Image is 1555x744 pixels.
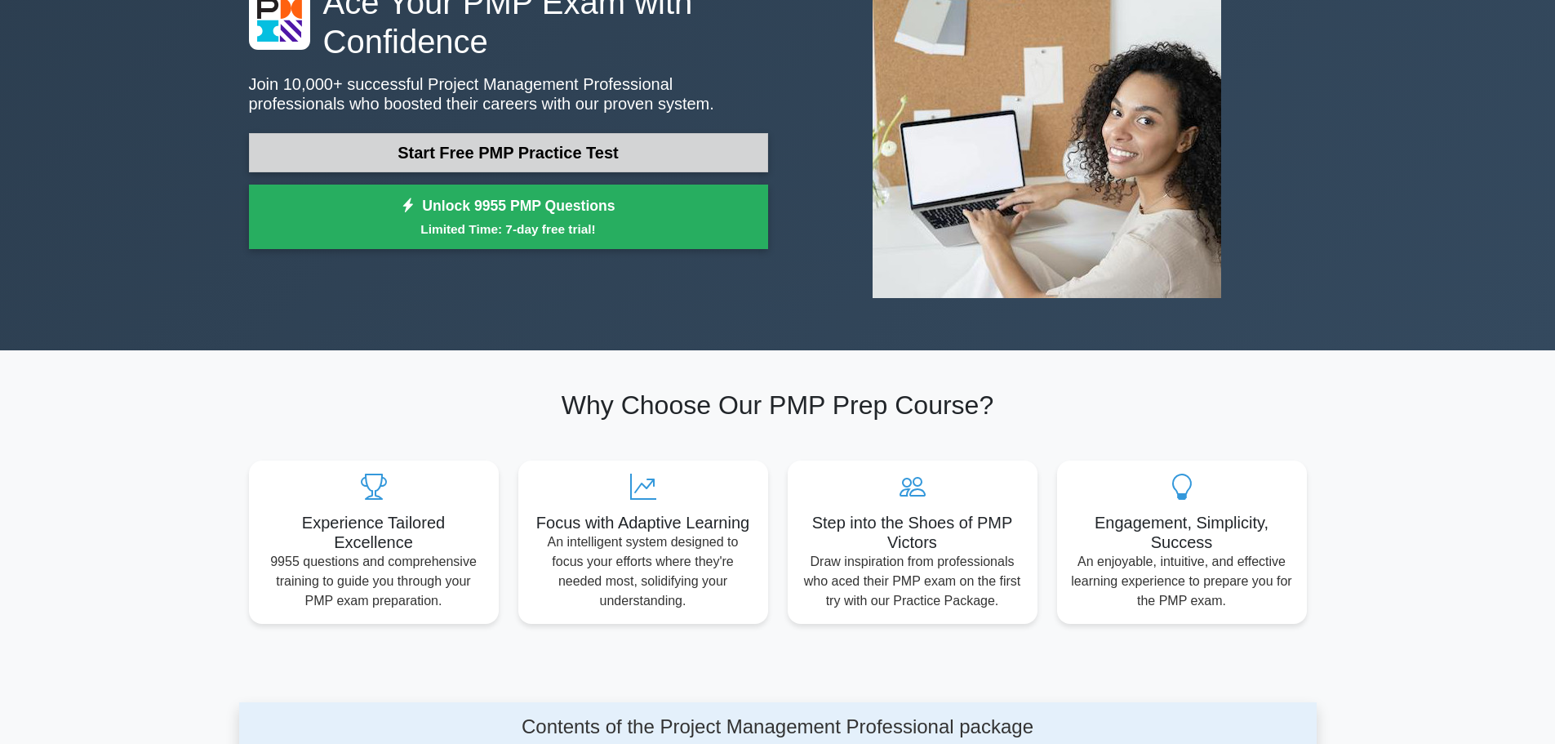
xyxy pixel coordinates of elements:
p: Join 10,000+ successful Project Management Professional professionals who boosted their careers w... [249,74,768,114]
h4: Contents of the Project Management Professional package [393,715,1162,739]
h5: Engagement, Simplicity, Success [1070,513,1294,552]
p: An enjoyable, intuitive, and effective learning experience to prepare you for the PMP exam. [1070,552,1294,611]
p: Draw inspiration from professionals who aced their PMP exam on the first try with our Practice Pa... [801,552,1024,611]
h5: Experience Tailored Excellence [262,513,486,552]
h5: Focus with Adaptive Learning [531,513,755,532]
h5: Step into the Shoes of PMP Victors [801,513,1024,552]
a: Unlock 9955 PMP QuestionsLimited Time: 7-day free trial! [249,185,768,250]
p: An intelligent system designed to focus your efforts where they're needed most, solidifying your ... [531,532,755,611]
a: Start Free PMP Practice Test [249,133,768,172]
h2: Why Choose Our PMP Prep Course? [249,390,1307,421]
small: Limited Time: 7-day free trial! [269,220,748,238]
p: 9955 questions and comprehensive training to guide you through your PMP exam preparation. [262,552,486,611]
